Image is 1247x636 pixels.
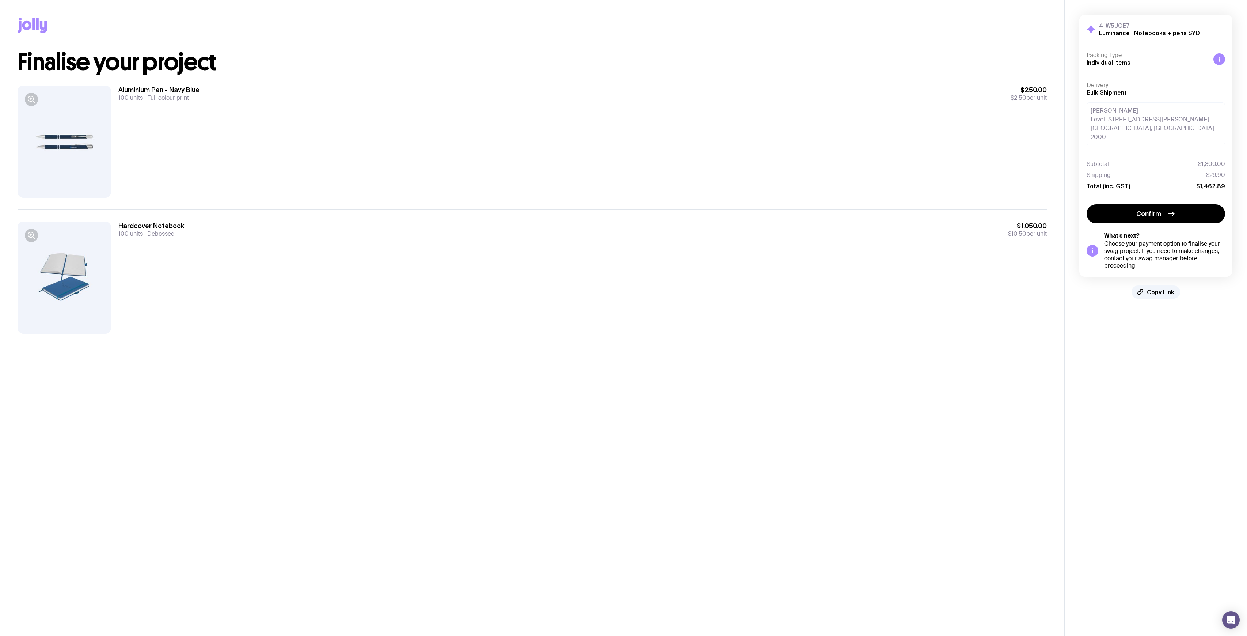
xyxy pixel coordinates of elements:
span: 100 units [118,230,143,238]
h3: 41W5JOB7 [1099,22,1200,29]
span: Confirm [1136,209,1161,218]
h1: Finalise your project [18,50,1047,74]
span: Shipping [1087,171,1111,179]
span: Subtotal [1087,160,1109,168]
span: $1,050.00 [1008,222,1047,230]
span: 100 units [118,94,143,102]
span: per unit [1011,94,1047,102]
span: Individual Items [1087,59,1130,66]
span: $10.50 [1008,230,1026,238]
span: $250.00 [1011,86,1047,94]
h5: What’s next? [1104,232,1225,239]
span: Bulk Shipment [1087,89,1127,96]
span: Debossed [143,230,175,238]
span: Copy Link [1147,288,1174,296]
div: [PERSON_NAME] Level [STREET_ADDRESS][PERSON_NAME] [GEOGRAPHIC_DATA], [GEOGRAPHIC_DATA] 2000 [1087,102,1225,145]
h4: Packing Type [1087,52,1208,59]
div: Choose your payment option to finalise your swag project. If you need to make changes, contact yo... [1104,240,1225,269]
span: $1,300.00 [1198,160,1225,168]
span: $2.50 [1011,94,1026,102]
span: per unit [1008,230,1047,238]
span: Full colour print [143,94,189,102]
button: Confirm [1087,204,1225,223]
span: $29.90 [1206,171,1225,179]
h4: Delivery [1087,82,1225,89]
h3: Hardcover Notebook [118,222,185,230]
span: $1,462.89 [1196,182,1225,190]
h2: Luminance | Notebooks + pens SYD [1099,29,1200,37]
span: Total (inc. GST) [1087,182,1130,190]
h3: Aluminium Pen - Navy Blue [118,86,199,94]
button: Copy Link [1132,285,1180,299]
div: Open Intercom Messenger [1222,611,1240,629]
